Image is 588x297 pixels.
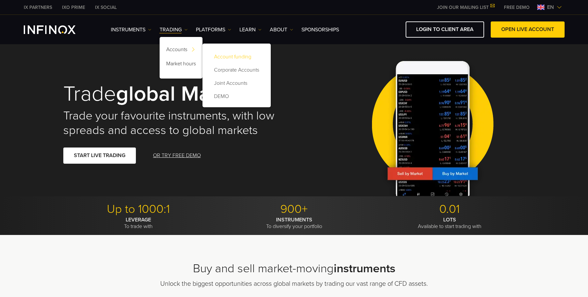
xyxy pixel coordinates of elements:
a: Instruments [111,26,151,34]
p: 900+ [219,202,369,216]
h1: Trade [63,83,285,105]
a: TRADING [160,26,188,34]
a: Accounts [160,44,202,58]
h2: Trade your favourite instruments, with low spreads and access to global markets [63,109,285,138]
a: Market hours [160,58,202,72]
a: DEMO [209,90,264,103]
a: INFINOX [90,4,122,11]
a: PLATFORMS [196,26,231,34]
a: Account funding [209,50,264,63]
a: Learn [239,26,262,34]
p: To diversify your portfolio [219,216,369,230]
a: START LIVE TRADING [63,148,136,164]
p: To trade with [63,216,214,230]
strong: global markets [116,81,258,107]
a: INFINOX MENU [499,4,535,11]
a: Corporate Accounts [209,63,264,77]
a: INFINOX [19,4,57,11]
a: INFINOX [57,4,90,11]
a: OR TRY FREE DEMO [152,148,201,164]
a: OPEN LIVE ACCOUNT [491,21,565,38]
a: Joint Accounts [209,77,264,90]
strong: instruments [334,261,395,276]
strong: LOTS [443,216,456,223]
p: Available to start trading with [374,216,525,230]
p: Up to 1000:1 [63,202,214,216]
a: ABOUT [270,26,293,34]
a: JOIN OUR MAILING LIST [432,5,499,10]
strong: INSTRUMENTS [276,216,312,223]
p: Unlock the biggest opportunities across global markets by trading our vast range of CFD assets. [141,279,447,288]
strong: LEVERAGE [126,216,151,223]
p: 0.01 [374,202,525,216]
a: SPONSORSHIPS [301,26,339,34]
a: LOGIN TO CLIENT AREA [406,21,484,38]
a: INFINOX Logo [24,25,91,34]
h2: Buy and sell market-moving [63,261,525,276]
span: en [544,3,557,11]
